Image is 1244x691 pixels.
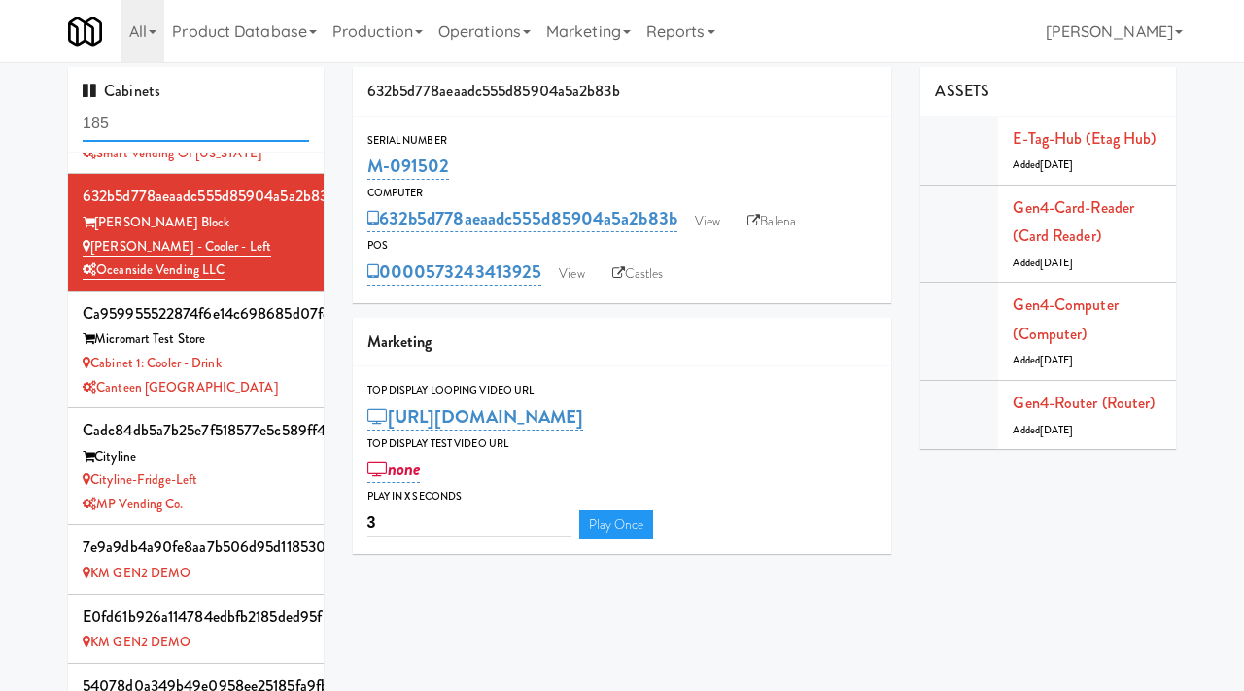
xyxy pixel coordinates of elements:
div: Top Display Looping Video Url [367,381,878,400]
a: View [549,259,594,289]
div: [PERSON_NAME] Block [83,211,309,235]
div: Computer [367,184,878,203]
div: ca959955522874f6e14c698685d07fe1 [83,299,309,328]
div: Top Display Test Video Url [367,434,878,454]
span: Added [1013,353,1073,367]
a: Smart Vending of [US_STATE] [83,144,261,162]
span: Added [1013,157,1073,172]
span: ASSETS [935,80,989,102]
a: Canteen [GEOGRAPHIC_DATA] [83,378,278,397]
span: [DATE] [1040,353,1074,367]
a: M-091502 [367,153,450,180]
input: Search cabinets [83,106,309,142]
span: Marketing [367,330,432,353]
li: 632b5d778aeaadc555d85904a5a2b83b[PERSON_NAME] Block [PERSON_NAME] - Cooler - LeftOceanside Vendin... [68,174,324,291]
li: ca959955522874f6e14c698685d07fe1Micromart Test Store Cabinet 1: Cooler - DrinkCanteen [GEOGRAPHIC... [68,292,324,408]
span: Added [1013,423,1073,437]
span: [DATE] [1040,423,1074,437]
a: Balena [738,207,806,236]
a: [URL][DOMAIN_NAME] [367,403,584,431]
a: KM GEN2 DEMO [83,564,190,582]
span: Added [1013,256,1073,270]
div: 632b5d778aeaadc555d85904a5a2b83b [83,182,309,211]
a: Play Once [579,510,654,539]
li: cadc84db5a7b25e7f518577e5c589ff4Cityline Cityline-Fridge-LeftMP Vending Co. [68,408,324,525]
a: 0000573243413925 [367,259,542,286]
img: Micromart [68,15,102,49]
a: none [367,456,421,483]
div: Micromart Test Store [83,328,309,352]
div: Cityline [83,445,309,469]
a: Cityline-Fridge-Left [83,470,197,489]
a: 632b5d778aeaadc555d85904a5a2b83b [367,205,677,232]
a: View [685,207,730,236]
a: Gen4-card-reader (Card Reader) [1013,196,1134,248]
div: Serial Number [367,131,878,151]
span: Cabinets [83,80,160,102]
a: Cabinet 1: Cooler - Drink [83,354,222,372]
li: e0fd61b926a114784edbfb2185ded95f KM GEN2 DEMO [68,595,324,664]
div: 7e9a9db4a90fe8aa7b506d95d118530c [83,533,309,562]
a: [PERSON_NAME] - Cooler - Left [83,237,271,257]
a: Gen4-computer (Computer) [1013,294,1118,345]
a: Castles [603,259,674,289]
a: Oceanside Vending LLC [83,260,225,280]
div: 632b5d778aeaadc555d85904a5a2b83b [353,67,892,117]
div: e0fd61b926a114784edbfb2185ded95f [83,603,309,632]
li: 7e9a9db4a90fe8aa7b506d95d118530c KM GEN2 DEMO [68,525,324,594]
a: E-tag-hub (Etag Hub) [1013,127,1156,150]
span: [DATE] [1040,157,1074,172]
div: POS [367,236,878,256]
span: [DATE] [1040,256,1074,270]
a: MP Vending Co. [83,495,184,513]
div: Play in X seconds [367,487,878,506]
a: KM GEN2 DEMO [83,633,190,651]
a: Gen4-router (Router) [1013,392,1155,414]
div: cadc84db5a7b25e7f518577e5c589ff4 [83,416,309,445]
